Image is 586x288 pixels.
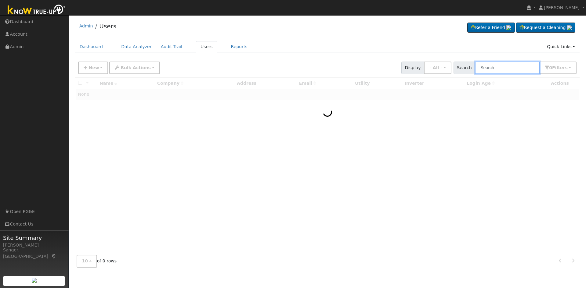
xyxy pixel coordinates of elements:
[121,65,151,70] span: Bulk Actions
[544,5,580,10] span: [PERSON_NAME]
[567,25,572,30] img: retrieve
[5,3,69,17] img: Know True-Up
[542,41,580,52] a: Quick Links
[3,247,65,260] div: Sanger, [GEOGRAPHIC_DATA]
[79,23,93,28] a: Admin
[196,41,217,52] a: Users
[77,255,117,267] span: of 0 rows
[424,62,451,74] button: - All -
[539,62,577,74] button: 0Filters
[516,23,575,33] a: Request a Cleaning
[51,254,57,259] a: Map
[552,65,568,70] span: Filter
[109,62,160,74] button: Bulk Actions
[82,258,88,263] span: 10
[3,242,65,248] div: [PERSON_NAME]
[3,234,65,242] span: Site Summary
[99,23,116,30] a: Users
[89,65,99,70] span: New
[467,23,515,33] a: Refer a Friend
[475,62,540,74] input: Search
[32,278,37,283] img: retrieve
[75,41,108,52] a: Dashboard
[117,41,156,52] a: Data Analyzer
[454,62,475,74] span: Search
[78,62,108,74] button: New
[506,25,511,30] img: retrieve
[156,41,187,52] a: Audit Trail
[77,255,97,267] button: 10
[565,65,567,70] span: s
[226,41,252,52] a: Reports
[401,62,424,74] span: Display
